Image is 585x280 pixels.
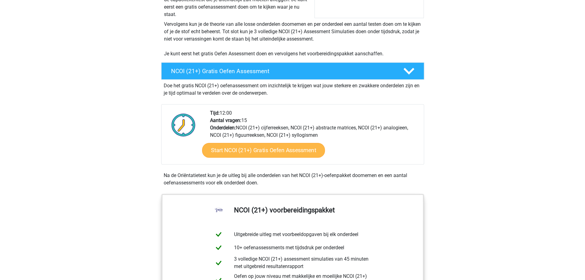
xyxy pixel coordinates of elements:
[205,109,423,164] div: 12:00 15 NCOI (21+) cijferreeksen, NCOI (21+) abstracte matrices, NCOI (21+) analogieen, NCOI (21...
[161,80,424,97] div: Doe het gratis NCOI (21+) oefenassessment om inzichtelijk te krijgen wat jouw sterkere en zwakker...
[202,143,325,158] a: Start NCOI (21+) Gratis Oefen Assessment
[159,62,427,80] a: NCOI (21+) Gratis Oefen Assessment
[171,68,393,75] h4: NCOI (21+) Gratis Oefen Assessment
[210,117,241,123] b: Aantal vragen:
[162,21,424,57] div: Vervolgens kun je de theorie van alle losse onderdelen doornemen en per onderdeel een aantal test...
[210,125,236,131] b: Onderdelen:
[210,110,220,116] b: Tijd:
[161,172,424,187] div: Na de Oriëntatietest kun je de uitleg bij alle onderdelen van het NCOI (21+)-oefenpakket doorneme...
[168,109,199,140] img: Klok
